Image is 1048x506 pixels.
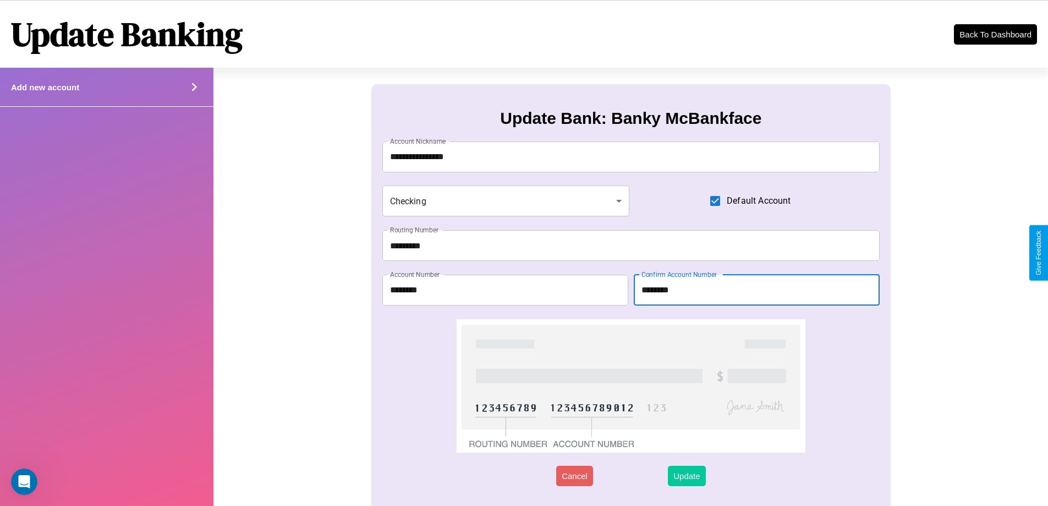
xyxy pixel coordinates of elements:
label: Account Number [390,270,440,279]
label: Routing Number [390,225,438,235]
label: Account Nickname [390,137,446,146]
iframe: Intercom live chat [11,469,37,495]
div: Give Feedback [1035,231,1042,275]
button: Update [668,466,705,486]
h4: Add new account [11,83,79,92]
img: check [457,319,805,453]
label: Confirm Account Number [641,270,717,279]
span: Default Account [727,194,791,208]
h3: Update Bank: Banky McBankface [500,109,761,128]
button: Cancel [556,466,593,486]
div: Checking [382,186,630,216]
button: Back To Dashboard [954,24,1037,45]
h1: Update Banking [11,12,243,57]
